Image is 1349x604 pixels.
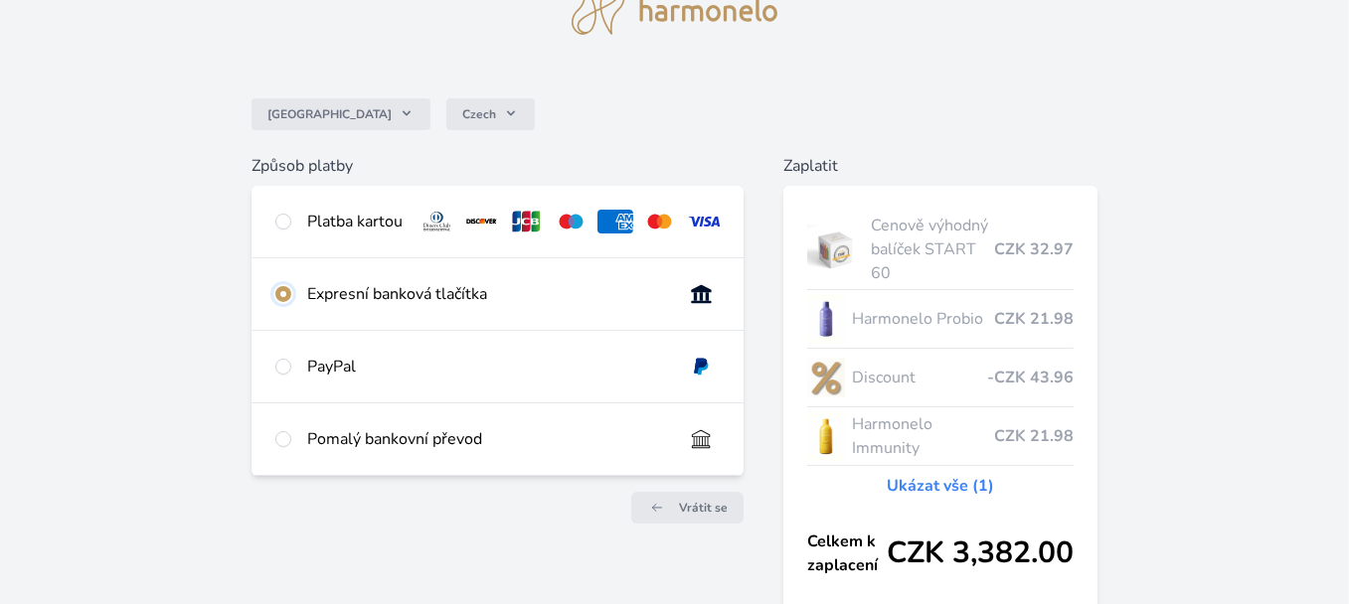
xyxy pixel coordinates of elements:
img: paypal.svg [683,355,720,378]
span: Harmonelo Probio [853,307,995,331]
img: jcb.svg [508,210,545,233]
h6: Způsob platby [252,154,744,178]
div: Platba kartou [307,210,403,233]
span: CZK 3,382.00 [887,535,1074,571]
span: CZK 32.97 [994,237,1074,261]
a: Ukázat vše (1) [887,474,994,498]
span: [GEOGRAPHIC_DATA] [267,106,392,122]
span: Celkem k zaplacení [807,529,888,577]
img: bankTransfer_IBAN.svg [683,427,720,451]
span: Czech [462,106,496,122]
div: Expresní banková tlačítka [307,282,667,306]
img: start.jpg [807,225,864,274]
span: -CZK 43.96 [987,366,1074,389]
h6: Zaplatit [783,154,1098,178]
img: discover.svg [463,210,500,233]
img: discount-lo.png [807,353,845,402]
button: Czech [446,98,535,130]
span: Cenově výhodný balíček START 60 [871,214,994,285]
div: Pomalý bankovní převod [307,427,667,451]
img: mc.svg [641,210,678,233]
img: onlineBanking_CZ.svg [683,282,720,306]
img: IMMUNITY_se_stinem_x-lo.jpg [807,411,845,461]
img: diners.svg [419,210,455,233]
img: amex.svg [597,210,634,233]
img: CLEAN_PROBIO_se_stinem_x-lo.jpg [807,294,845,344]
button: [GEOGRAPHIC_DATA] [252,98,430,130]
div: PayPal [307,355,667,378]
a: Vrátit se [631,492,744,524]
span: CZK 21.98 [994,307,1074,331]
span: Discount [853,366,988,389]
span: Vrátit se [679,500,728,516]
img: maestro.svg [553,210,590,233]
img: visa.svg [686,210,723,233]
span: CZK 21.98 [994,424,1074,448]
span: Harmonelo Immunity [853,412,995,460]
